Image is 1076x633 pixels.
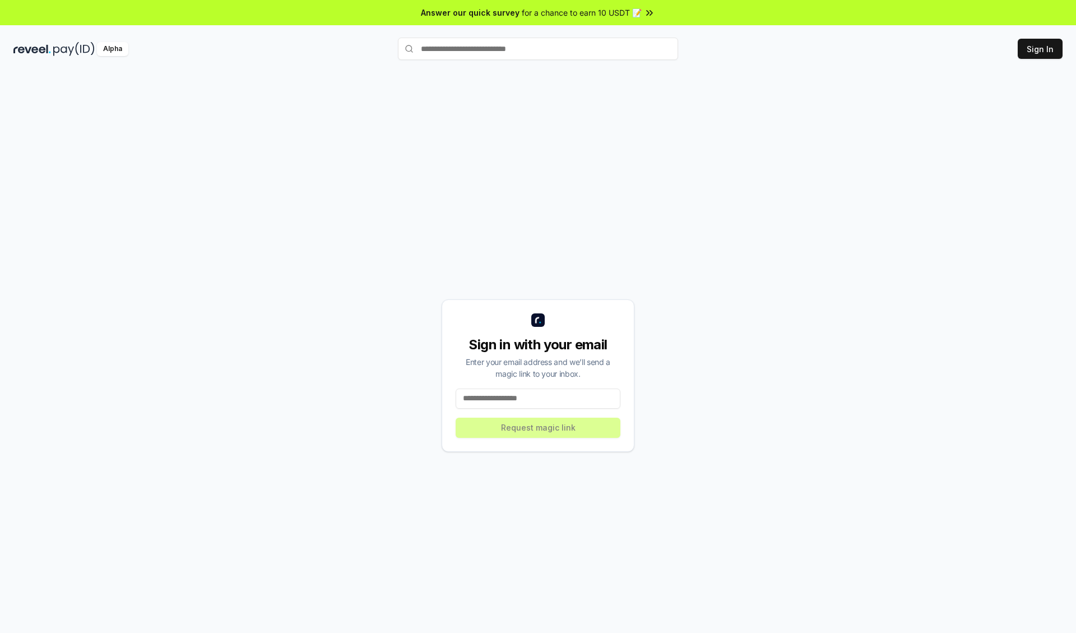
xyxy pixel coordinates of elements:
button: Sign In [1018,39,1063,59]
span: for a chance to earn 10 USDT 📝 [522,7,642,19]
img: logo_small [531,313,545,327]
div: Alpha [97,42,128,56]
img: reveel_dark [13,42,51,56]
div: Enter your email address and we’ll send a magic link to your inbox. [456,356,620,380]
div: Sign in with your email [456,336,620,354]
span: Answer our quick survey [421,7,520,19]
img: pay_id [53,42,95,56]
